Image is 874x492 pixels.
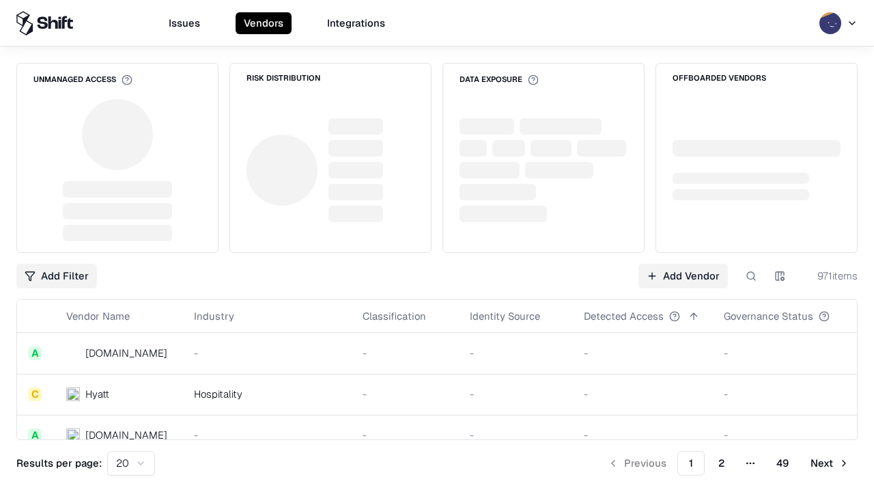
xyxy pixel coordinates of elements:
div: A [28,428,42,442]
div: [DOMAIN_NAME] [85,428,167,442]
div: - [483,428,576,442]
div: - [483,346,576,360]
div: Vendor Name [66,309,130,323]
div: Data Exposure [460,74,539,85]
button: Vendors [236,12,292,34]
div: [DOMAIN_NAME] [85,346,167,360]
div: - [597,428,716,442]
button: 49 [765,451,800,476]
div: 971 items [803,269,858,283]
div: Governance Status [737,309,827,323]
div: - [597,346,716,360]
nav: pagination [600,451,858,476]
div: - [737,387,865,401]
div: - [483,387,576,401]
div: Risk Distribution [246,74,320,82]
p: Results per page: [16,456,102,470]
button: Issues [160,12,208,34]
div: - [376,428,462,442]
div: - [597,387,716,401]
div: Offboarded Vendors [673,74,766,82]
button: 2 [707,451,735,476]
button: Integrations [319,12,393,34]
div: Hyatt [85,387,109,401]
div: - [737,428,865,442]
div: Unmanaged Access [33,74,132,85]
div: Identity Source [483,309,554,323]
img: Hyatt [66,387,80,401]
a: Add Vendor [638,264,728,288]
div: Classification [376,309,440,323]
button: Next [802,451,858,476]
div: Hospitality [208,387,354,401]
img: primesec.co.il [66,428,80,442]
div: - [208,346,354,360]
div: A [28,346,42,360]
div: - [376,387,462,401]
div: Detected Access [597,309,677,323]
div: C [28,387,42,401]
div: - [208,428,354,442]
button: Add Filter [16,264,97,288]
img: intrado.com [66,346,80,360]
div: - [737,346,865,360]
button: 1 [677,451,705,476]
div: - [376,346,462,360]
div: Industry [208,309,248,323]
